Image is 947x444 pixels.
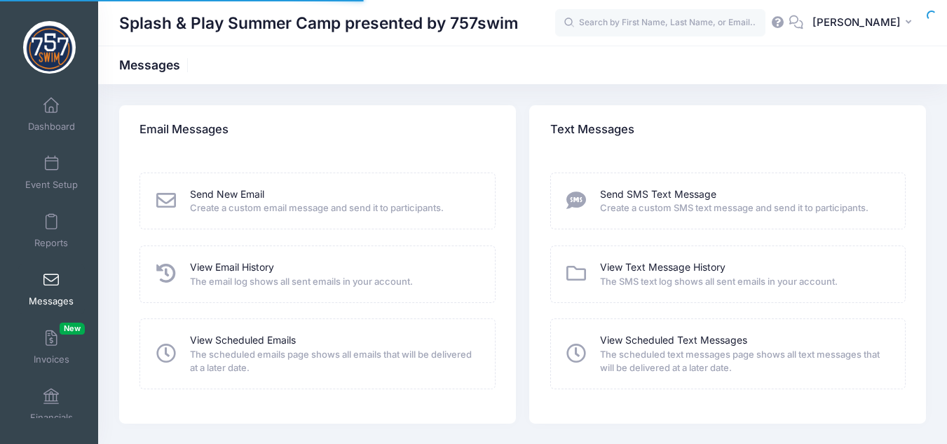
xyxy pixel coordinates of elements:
[600,348,887,375] span: The scheduled text messages page shows all text messages that will be delivered at a later date.
[18,381,85,430] a: Financials
[29,295,74,307] span: Messages
[600,275,887,289] span: The SMS text log shows all sent emails in your account.
[600,201,887,215] span: Create a custom SMS text message and send it to participants.
[190,348,477,375] span: The scheduled emails page shows all emails that will be delivered at a later date.
[600,260,725,275] a: View Text Message History
[60,323,85,335] span: New
[18,323,85,372] a: InvoicesNew
[119,7,518,39] h1: Splash & Play Summer Camp presented by 757swim
[550,110,634,150] h4: Text Messages
[34,237,68,249] span: Reports
[139,110,229,150] h4: Email Messages
[190,187,264,202] a: Send New Email
[190,201,477,215] span: Create a custom email message and send it to participants.
[600,333,747,348] a: View Scheduled Text Messages
[190,275,477,289] span: The email log shows all sent emails in your account.
[600,187,716,202] a: Send SMS Text Message
[190,260,274,275] a: View Email History
[34,354,69,365] span: Invoices
[25,179,78,191] span: Event Setup
[28,121,75,133] span: Dashboard
[555,9,765,37] input: Search by First Name, Last Name, or Email...
[18,148,85,197] a: Event Setup
[119,58,192,72] h1: Messages
[190,333,296,348] a: View Scheduled Emails
[18,264,85,314] a: Messages
[18,206,85,255] a: Reports
[30,412,73,424] span: Financials
[23,21,76,74] img: Splash & Play Summer Camp presented by 757swim
[803,7,926,39] button: [PERSON_NAME]
[812,15,901,30] span: [PERSON_NAME]
[18,90,85,139] a: Dashboard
